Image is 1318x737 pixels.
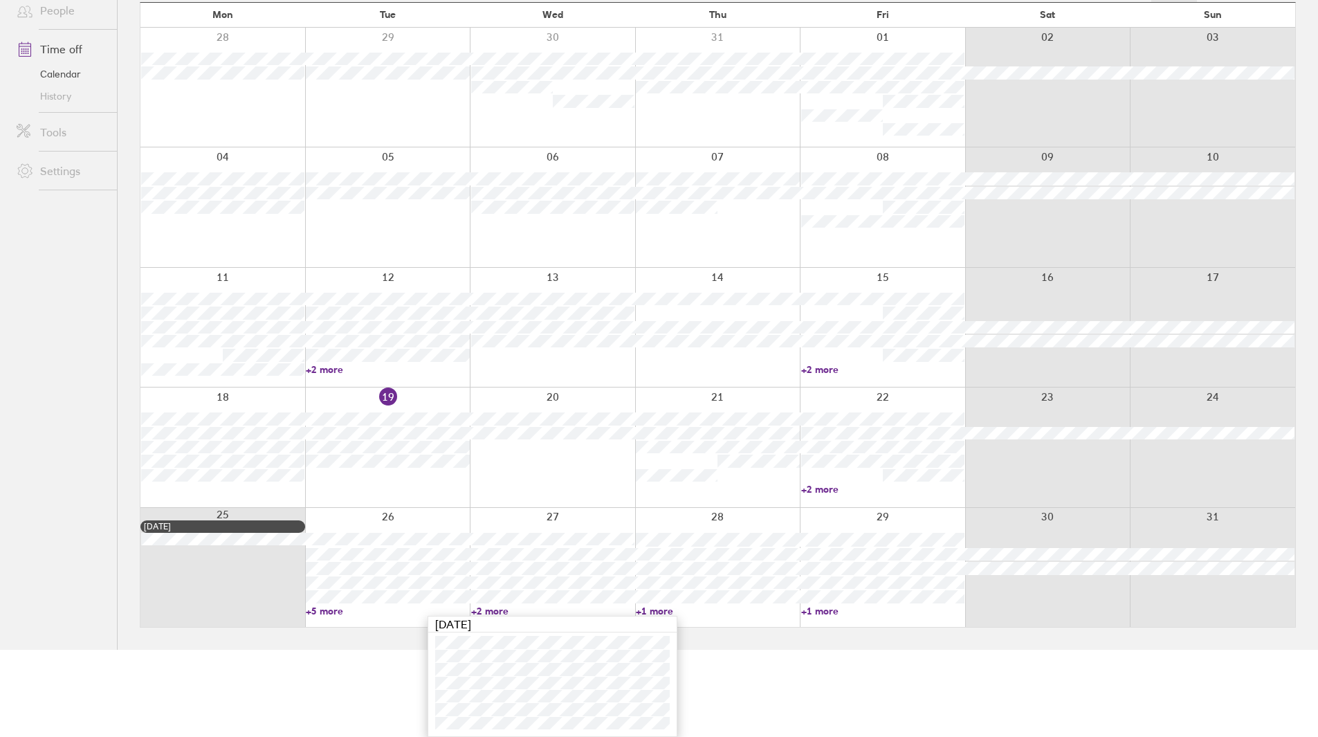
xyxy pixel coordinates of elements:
a: +2 more [471,605,634,617]
span: Mon [212,9,233,20]
a: +2 more [306,363,469,376]
a: Time off [6,35,117,63]
a: Tools [6,118,117,146]
span: Sun [1204,9,1222,20]
a: +2 more [801,483,964,495]
span: Wed [542,9,563,20]
span: Thu [709,9,726,20]
span: Tue [380,9,396,20]
a: +1 more [636,605,799,617]
a: +2 more [801,363,964,376]
a: Calendar [6,63,117,85]
div: [DATE] [428,617,677,633]
a: +1 more [801,605,964,617]
a: +5 more [306,605,469,617]
a: Settings [6,157,117,185]
div: [DATE] [144,522,302,531]
a: History [6,85,117,107]
span: Fri [877,9,889,20]
span: Sat [1040,9,1055,20]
